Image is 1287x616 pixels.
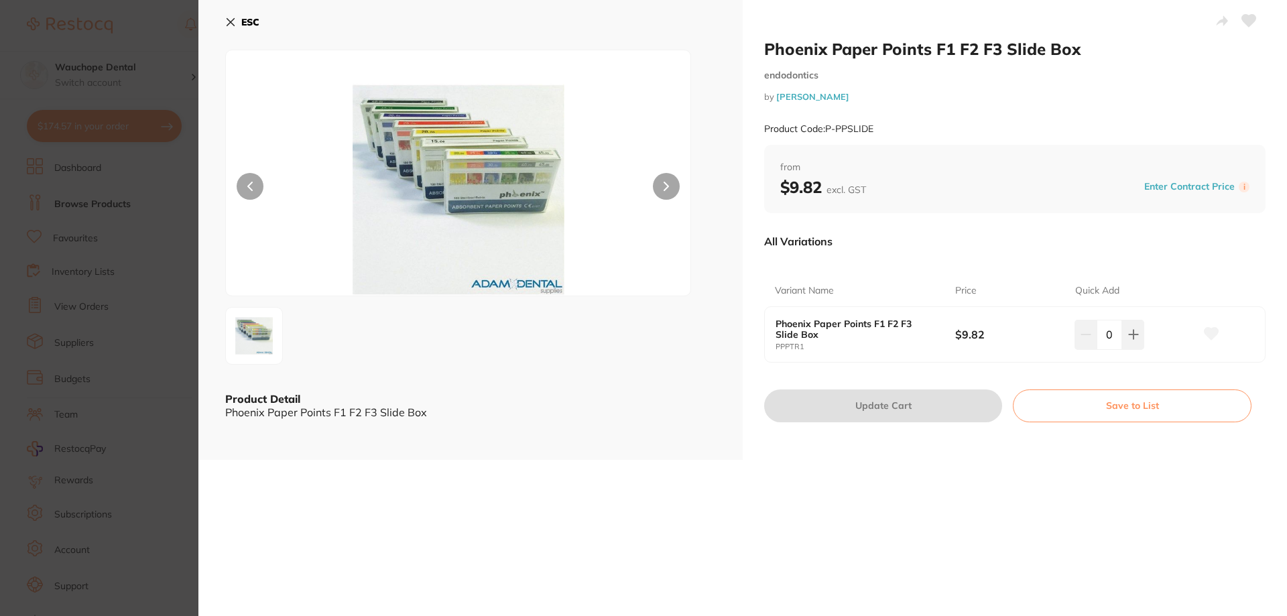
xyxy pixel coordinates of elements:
[776,343,955,351] small: PPPTR1
[775,284,834,298] p: Variant Name
[776,91,849,102] a: [PERSON_NAME]
[955,327,1063,342] b: $9.82
[780,161,1249,174] span: from
[230,312,278,360] img: MS5qcGc
[955,284,977,298] p: Price
[1140,180,1239,193] button: Enter Contract Price
[1239,182,1249,192] label: i
[780,177,866,197] b: $9.82
[1075,284,1119,298] p: Quick Add
[764,235,833,248] p: All Variations
[764,39,1266,59] h2: Phoenix Paper Points F1 F2 F3 Slide Box
[826,184,866,196] span: excl. GST
[776,318,937,340] b: Phoenix Paper Points F1 F2 F3 Slide Box
[764,70,1266,81] small: endodontics
[241,16,259,28] b: ESC
[764,389,1002,422] button: Update Cart
[1013,389,1251,422] button: Save to List
[764,123,873,135] small: Product Code: P-PPSLIDE
[319,84,598,296] img: MS5qcGc
[225,11,259,34] button: ESC
[225,406,716,418] div: Phoenix Paper Points F1 F2 F3 Slide Box
[764,92,1266,102] small: by
[225,392,300,406] b: Product Detail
